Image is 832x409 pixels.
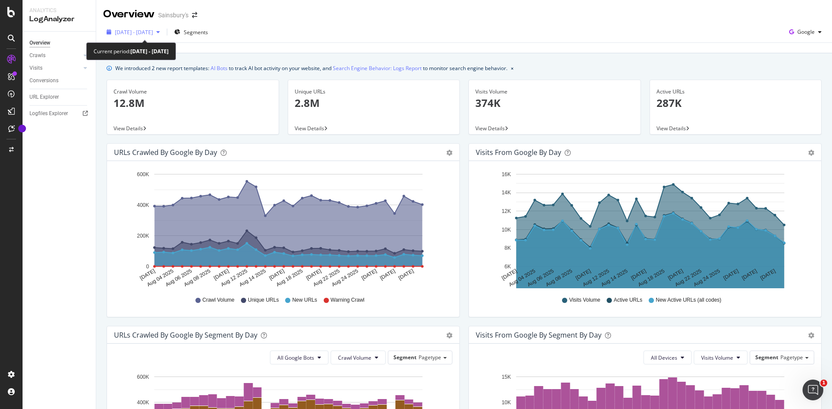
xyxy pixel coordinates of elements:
text: Aug 14 2025 [238,268,267,288]
svg: A chart. [476,168,811,288]
span: Visits Volume [569,296,600,304]
div: gear [446,332,452,338]
span: View Details [295,125,324,132]
span: Segments [184,29,208,36]
p: 287K [656,96,815,110]
div: Conversions [29,76,58,85]
text: Aug 22 2025 [674,268,702,288]
span: Pagetype [419,354,441,361]
p: 12.8M [114,96,272,110]
div: Overview [29,39,50,48]
a: AI Bots [211,64,227,73]
text: 12K [502,208,511,214]
text: [DATE] [268,268,286,281]
text: 10K [502,399,511,406]
button: All Devices [643,351,692,364]
div: URLs Crawled by Google By Segment By Day [114,331,257,339]
div: gear [808,150,814,156]
text: [DATE] [361,268,378,281]
span: New URLs [292,296,317,304]
text: Aug 18 2025 [637,268,666,288]
p: 2.8M [295,96,453,110]
text: [DATE] [667,268,684,281]
text: [DATE] [575,268,592,281]
text: [DATE] [741,268,758,281]
text: Aug 12 2025 [582,268,610,288]
text: 10K [502,227,511,233]
text: 14K [502,190,511,196]
a: URL Explorer [29,93,90,102]
text: 6K [504,264,511,270]
div: Visits Volume [475,88,634,96]
div: Crawl Volume [114,88,272,96]
span: Google [797,28,815,35]
text: Aug 06 2025 [164,268,193,288]
p: 374K [475,96,634,110]
span: Crawl Volume [338,354,371,361]
button: Visits Volume [694,351,747,364]
div: gear [808,332,814,338]
div: Tooltip anchor [18,125,26,132]
a: Overview [29,39,90,48]
text: 400K [137,399,149,406]
text: Aug 04 2025 [508,268,536,288]
div: Current period: [94,46,169,56]
text: 0 [146,264,149,270]
a: Logfiles Explorer [29,109,90,118]
div: Sainsbury's [158,11,188,19]
text: Aug 04 2025 [146,268,175,288]
span: Crawl Volume [202,296,234,304]
div: arrow-right-arrow-left [192,12,197,18]
div: URL Explorer [29,93,59,102]
a: Search Engine Behavior: Logs Report [333,64,422,73]
text: Aug 24 2025 [331,268,359,288]
div: Visits from Google by day [476,148,561,157]
div: Crawls [29,51,45,60]
text: [DATE] [379,268,396,281]
div: Overview [103,7,155,22]
span: View Details [656,125,686,132]
svg: A chart. [114,168,449,288]
text: Aug 18 2025 [275,268,304,288]
div: URLs Crawled by Google by day [114,148,217,157]
div: Visits from Google By Segment By Day [476,331,601,339]
text: Aug 24 2025 [692,268,721,288]
span: Segment [755,354,778,361]
a: Visits [29,64,81,73]
text: 400K [137,202,149,208]
text: Aug 06 2025 [526,268,555,288]
span: New Active URLs (all codes) [656,296,721,304]
div: Unique URLs [295,88,453,96]
div: Visits [29,64,42,73]
button: Google [786,25,825,39]
span: View Details [475,125,505,132]
span: Warning Crawl [331,296,364,304]
div: Analytics [29,7,89,14]
span: Segment [393,354,416,361]
text: 600K [137,171,149,177]
text: [DATE] [139,268,156,281]
span: View Details [114,125,143,132]
iframe: Intercom live chat [803,380,823,400]
span: Pagetype [780,354,803,361]
span: All Google Bots [277,354,314,361]
text: Aug 22 2025 [312,268,341,288]
span: Active URLs [614,296,642,304]
text: [DATE] [500,268,518,281]
text: Aug 08 2025 [545,268,573,288]
text: Aug 12 2025 [220,268,248,288]
div: info banner [107,64,822,73]
button: [DATE] - [DATE] [103,25,163,39]
div: Logfiles Explorer [29,109,68,118]
span: [DATE] - [DATE] [115,29,153,36]
text: 15K [502,374,511,380]
div: LogAnalyzer [29,14,89,24]
a: Conversions [29,76,90,85]
text: Aug 14 2025 [600,268,629,288]
button: close banner [509,62,516,74]
text: [DATE] [213,268,230,281]
a: Crawls [29,51,81,60]
text: [DATE] [722,268,740,281]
